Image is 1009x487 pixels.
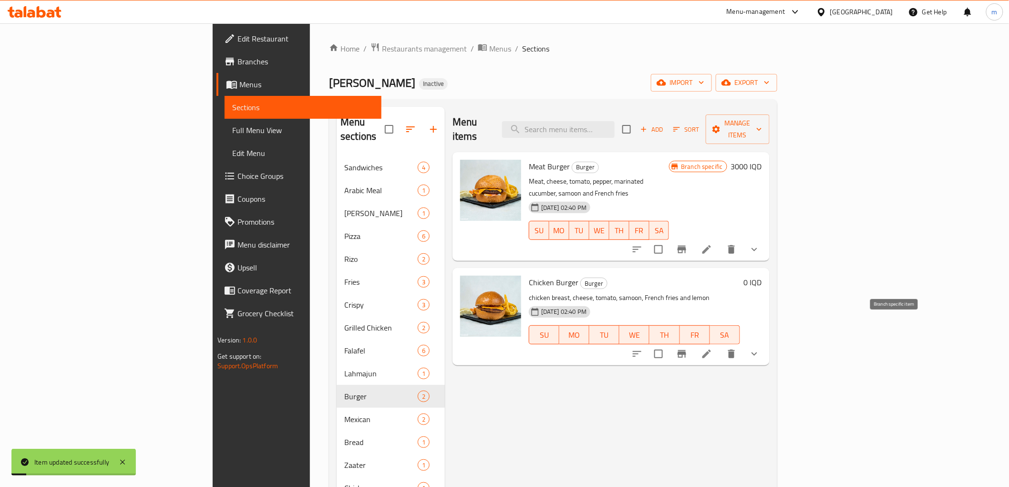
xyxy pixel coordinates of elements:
a: Sections [225,96,381,119]
button: sort-choices [626,342,649,365]
svg: Show Choices [749,244,760,255]
button: export [716,74,777,92]
div: Burger2 [337,385,445,408]
button: Manage items [706,114,770,144]
span: Sections [522,43,549,54]
span: Choice Groups [237,170,373,182]
span: Manage items [713,117,762,141]
button: FR [680,325,710,344]
span: Select to update [649,239,669,259]
span: FR [684,328,706,342]
span: Upsell [237,262,373,273]
div: items [418,230,430,242]
div: Arabic Meal [344,185,418,196]
span: [DATE] 02:40 PM [537,307,590,316]
span: MO [563,328,586,342]
button: WE [619,325,649,344]
div: [PERSON_NAME]1 [337,202,445,225]
button: import [651,74,712,92]
div: Gus [344,207,418,219]
span: Promotions [237,216,373,228]
span: TH [653,328,676,342]
span: SA [653,224,666,238]
div: Menu-management [727,6,785,18]
div: items [418,162,430,173]
span: SA [714,328,736,342]
span: SU [533,224,546,238]
input: search [502,121,615,138]
div: Pizza6 [337,225,445,248]
img: Meat Burger [460,160,521,221]
a: Promotions [216,210,381,233]
a: Support.OpsPlatform [217,360,278,372]
span: 1 [418,186,429,195]
button: SU [529,221,549,240]
span: 2 [418,323,429,332]
span: [DATE] 02:40 PM [537,203,590,212]
button: TU [569,221,589,240]
a: Full Menu View [225,119,381,142]
span: Menu disclaimer [237,239,373,250]
span: 1.0.0 [243,334,257,346]
button: show more [743,238,766,261]
span: Get support on: [217,350,261,363]
span: WE [623,328,646,342]
div: items [418,391,430,402]
a: Edit menu item [701,244,712,255]
div: Bread1 [337,431,445,454]
span: export [723,77,770,89]
span: Branch specific [677,162,726,171]
span: Menus [489,43,511,54]
div: Fries3 [337,270,445,293]
span: Zaater [344,459,418,471]
button: sort-choices [626,238,649,261]
span: Rizo [344,253,418,265]
span: Sort sections [399,118,422,141]
button: TU [589,325,619,344]
span: Select to update [649,344,669,364]
button: Sort [671,122,702,137]
span: Menus [239,79,373,90]
span: 3 [418,300,429,310]
div: items [418,368,430,379]
span: Bread [344,436,418,448]
span: Add [639,124,665,135]
button: Add section [422,118,445,141]
button: WE [589,221,609,240]
span: Chicken Burger [529,275,578,290]
button: MO [559,325,589,344]
div: items [418,207,430,219]
span: 2 [418,255,429,264]
a: Coupons [216,187,381,210]
span: 1 [418,369,429,378]
span: 1 [418,461,429,470]
div: items [418,322,430,333]
li: / [471,43,474,54]
div: items [418,276,430,288]
span: Fries [344,276,418,288]
span: Select section [617,119,637,139]
span: MO [553,224,566,238]
h6: 0 IQD [744,276,762,289]
div: Burger [344,391,418,402]
a: Menus [216,73,381,96]
span: Crispy [344,299,418,311]
a: Grocery Checklist [216,302,381,325]
div: Burger [580,278,607,289]
span: Add item [637,122,667,137]
span: WE [593,224,606,238]
button: FR [629,221,649,240]
nav: breadcrumb [329,42,777,55]
li: / [515,43,518,54]
div: [GEOGRAPHIC_DATA] [830,7,893,17]
div: items [418,299,430,311]
a: Menus [478,42,511,55]
div: Grilled Chicken [344,322,418,333]
div: Burger [572,162,599,173]
button: delete [720,238,743,261]
button: Branch-specific-item [670,238,693,261]
span: Inactive [419,80,448,88]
